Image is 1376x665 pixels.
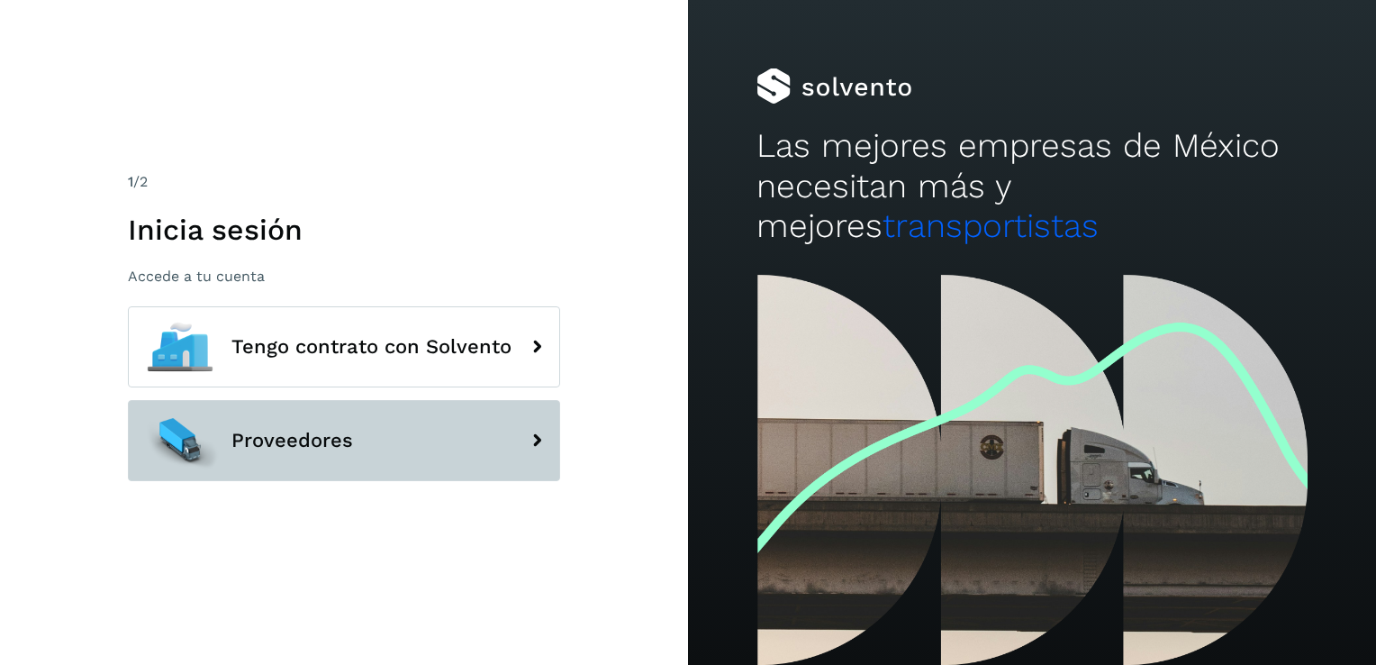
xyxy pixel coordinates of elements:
span: transportistas [883,206,1099,245]
span: Proveedores [231,430,353,451]
button: Proveedores [128,400,560,481]
div: /2 [128,171,560,193]
span: 1 [128,173,133,190]
button: Tengo contrato con Solvento [128,306,560,387]
h2: Las mejores empresas de México necesitan más y mejores [756,126,1307,246]
span: Tengo contrato con Solvento [231,336,511,358]
h1: Inicia sesión [128,213,560,247]
p: Accede a tu cuenta [128,268,560,285]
